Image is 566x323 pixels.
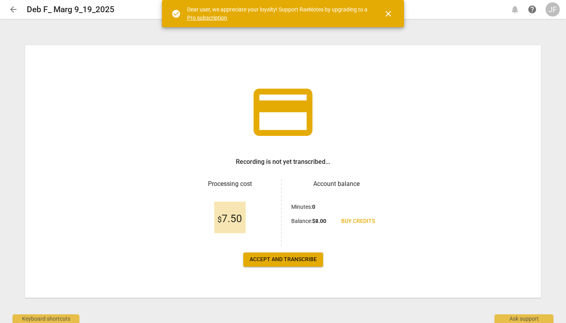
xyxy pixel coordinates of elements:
[187,6,369,22] div: Dear user, we appreciate your loyalty! Support RaeNotes by upgrading to a
[312,218,326,224] b: $ 8.00
[13,314,79,323] div: Keyboard shortcuts
[185,179,275,189] h3: Processing cost
[291,179,381,189] h3: Account balance
[217,213,242,225] span: 7.50
[341,217,375,225] span: Buy credits
[217,215,222,224] span: $
[27,5,114,15] h2: Deb F_ Marg 9_19_2025
[312,204,315,210] b: 0
[236,157,330,167] h3: Recording is not yet transcribed...
[171,9,181,19] span: check_circle
[527,5,537,14] span: help
[291,217,326,225] p: Balance :
[546,2,560,17] button: JF
[187,15,227,21] a: Pro subscription
[250,256,317,264] span: Accept and transcribe
[248,77,318,148] span: credit_card
[379,4,398,23] button: Close
[243,252,323,267] button: Accept and transcribe
[291,203,315,211] p: Minutes :
[335,214,381,228] a: Buy credits
[9,5,18,14] span: arrow_back
[384,9,393,19] span: close
[494,314,553,323] div: Ask support
[525,2,539,17] a: Help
